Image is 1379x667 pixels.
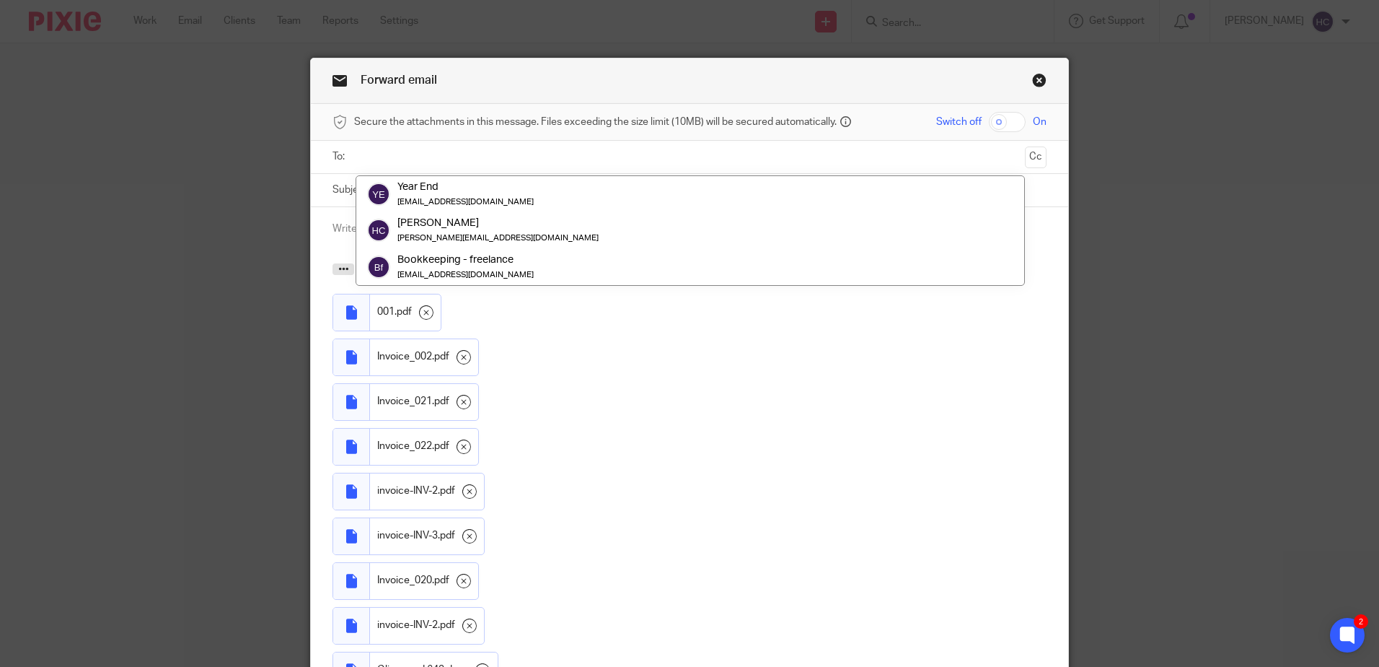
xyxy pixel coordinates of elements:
[377,618,455,632] span: invoice-INV-2.pdf
[377,528,455,543] span: invoice-INV-3.pdf
[397,180,534,194] div: Year End
[361,74,437,86] span: Forward email
[377,484,455,498] span: invoice-INV-2.pdf
[367,183,390,206] img: svg%3E
[397,217,599,231] div: [PERSON_NAME]
[377,439,449,453] span: Invoice_022.pdf
[397,198,534,206] small: [EMAIL_ADDRESS][DOMAIN_NAME]
[367,219,390,243] img: svg%3E
[397,271,534,279] small: [EMAIL_ADDRESS][DOMAIN_NAME]
[377,394,449,409] span: Invoice_021.pdf
[377,573,449,588] span: Invoice_020.pdf
[1033,115,1047,129] span: On
[1032,73,1047,92] a: Close this dialog window
[397,235,599,243] small: [PERSON_NAME][EMAIL_ADDRESS][DOMAIN_NAME]
[397,253,534,267] div: Bookkeeping - freelance
[332,149,348,164] label: To:
[377,305,412,319] span: 001.pdf
[367,256,390,279] img: svg%3E
[354,115,837,129] span: Secure the attachments in this message. Files exceeding the size limit (10MB) will be secured aut...
[1025,147,1047,168] button: Cc
[332,183,370,197] label: Subject:
[1354,614,1368,629] div: 2
[936,115,982,129] span: Switch off
[377,349,449,364] span: Invoice_002.pdf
